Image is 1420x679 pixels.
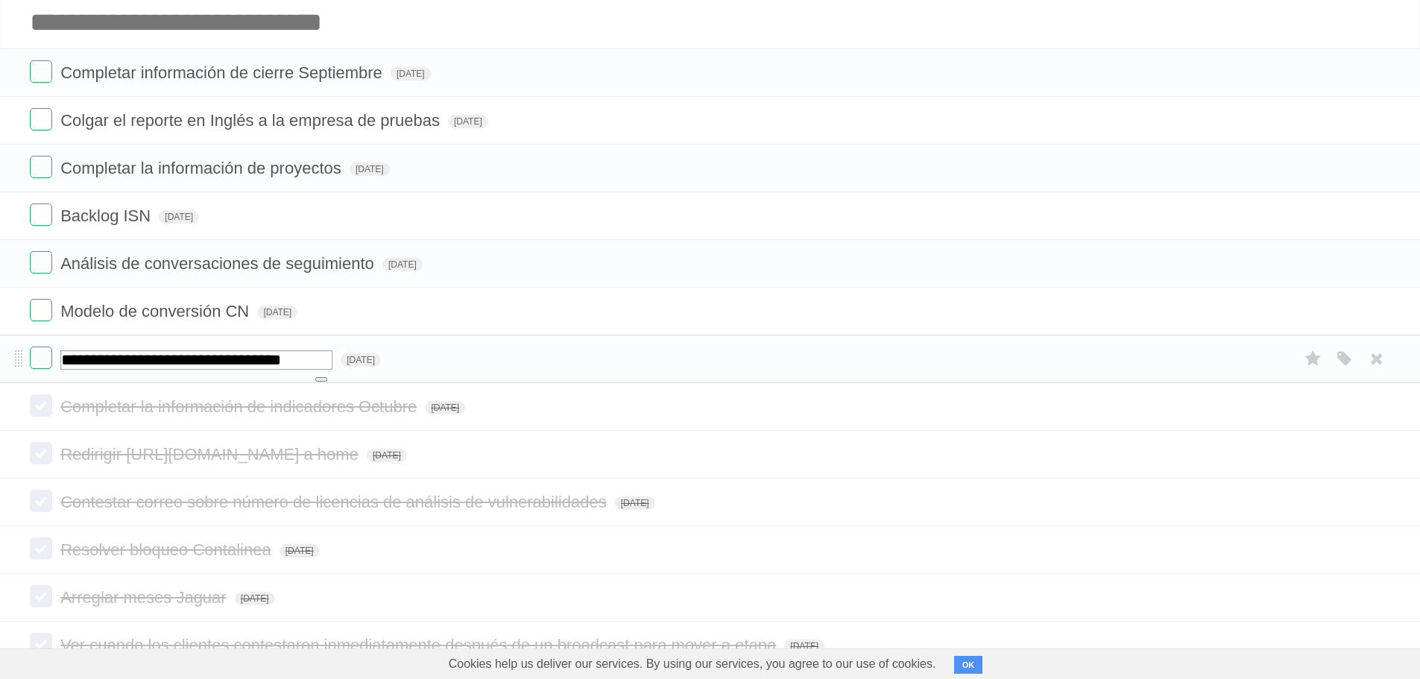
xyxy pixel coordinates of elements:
[30,156,52,178] label: Done
[30,60,52,83] label: Done
[1299,347,1328,371] label: Star task
[30,585,52,607] label: Done
[30,394,52,417] label: Done
[60,493,610,511] span: Contestar correo sobre número de licencias de análisis de vulnerabilidades
[954,656,983,674] button: OK
[60,540,275,559] span: Resolver bloqueo Contalinea
[60,302,253,320] span: Modelo de conversión CN
[434,649,951,679] span: Cookies help us deliver our services. By using our services, you agree to our use of cookies.
[448,115,488,128] span: [DATE]
[60,111,444,130] span: Colgar el reporte en Inglés a la empresa de pruebas
[615,496,655,510] span: [DATE]
[30,251,52,274] label: Done
[60,254,378,273] span: Análisis de conversaciones de seguimiento
[784,639,824,653] span: [DATE]
[235,592,275,605] span: [DATE]
[60,397,420,416] span: Completar la información de indicadores Octubre
[60,159,345,177] span: Completar la información de proyectos
[30,347,52,369] label: Done
[280,544,320,558] span: [DATE]
[60,206,154,225] span: Backlog ISN
[30,203,52,226] label: Done
[425,401,465,414] span: [DATE]
[382,258,423,271] span: [DATE]
[350,162,390,176] span: [DATE]
[257,306,297,319] span: [DATE]
[30,442,52,464] label: Done
[30,633,52,655] label: Done
[60,445,362,464] span: Redirigir [URL][DOMAIN_NAME] a home
[60,588,230,607] span: Arreglar meses Jaguar
[60,636,780,654] span: Ver cuando los clientes contestaron inmediatamente después de un broadcast para mover a etapa
[30,490,52,512] label: Done
[30,299,52,321] label: Done
[30,108,52,130] label: Done
[30,537,52,560] label: Done
[341,353,381,367] span: [DATE]
[367,449,407,462] span: [DATE]
[60,63,386,82] span: Completar información de cierre Septiembre
[391,67,431,80] span: [DATE]
[159,210,199,224] span: [DATE]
